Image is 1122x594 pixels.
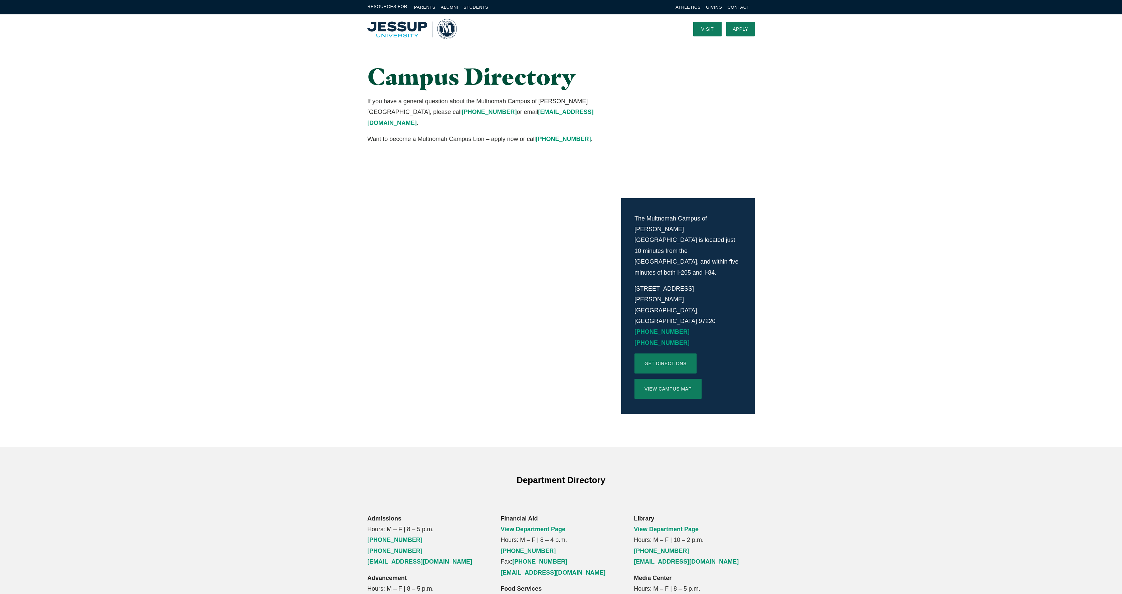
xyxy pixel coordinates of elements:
[634,353,697,374] a: Get directions
[634,575,672,581] strong: Media Center
[634,379,702,399] a: View Campus Map
[367,548,422,554] a: [PHONE_NUMBER]
[367,3,409,11] span: Resources For:
[728,5,749,10] a: Contact
[367,96,621,128] p: If you have a general question about the Multnomah Campus of [PERSON_NAME][GEOGRAPHIC_DATA], plea...
[501,513,621,578] p: Hours: M – F | 8 – 4 p.m. Fax:
[693,22,722,36] a: Visit
[536,136,591,142] a: [PHONE_NUMBER]
[367,515,401,522] strong: Admissions
[634,328,690,335] a: [PHONE_NUMBER]
[434,474,688,486] h4: Department Directory
[367,19,457,39] a: Home
[367,513,488,567] p: Hours: M – F | 8 – 5 p.m.
[634,526,699,533] a: View Department Page
[463,5,488,10] a: Students
[461,109,517,115] a: [PHONE_NUMBER]
[501,585,542,592] strong: Food Services
[501,569,605,576] a: [EMAIL_ADDRESS][DOMAIN_NAME]
[726,22,755,36] a: Apply
[634,558,739,565] a: [EMAIL_ADDRESS][DOMAIN_NAME]
[367,558,472,565] a: [EMAIL_ADDRESS][DOMAIN_NAME]
[414,5,435,10] a: Parents
[676,5,701,10] a: Athletics
[634,513,755,567] p: Hours: M – F | 10 – 2 p.m.
[367,63,621,89] h1: Campus Directory
[706,5,722,10] a: Giving
[634,548,689,554] a: [PHONE_NUMBER]
[367,537,422,543] a: [PHONE_NUMBER]
[634,339,690,346] a: [PHONE_NUMBER]
[512,558,567,565] a: [PHONE_NUMBER]
[501,526,565,533] a: View Department Page
[367,19,457,39] img: Multnomah University Logo
[634,515,654,522] strong: Library
[441,5,458,10] a: Alumni
[634,283,741,348] p: [STREET_ADDRESS][PERSON_NAME] [GEOGRAPHIC_DATA], [GEOGRAPHIC_DATA] 97220
[367,575,407,581] strong: Advancement
[634,213,741,278] p: The Multnomah Campus of [PERSON_NAME][GEOGRAPHIC_DATA] is located just 10 minutes from the [GEOGR...
[501,515,538,522] strong: Financial Aid
[367,134,621,144] p: Want to become a Multnomah Campus Lion – apply now or call .
[367,109,593,126] a: [EMAIL_ADDRESS][DOMAIN_NAME]
[501,548,556,554] a: [PHONE_NUMBER]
